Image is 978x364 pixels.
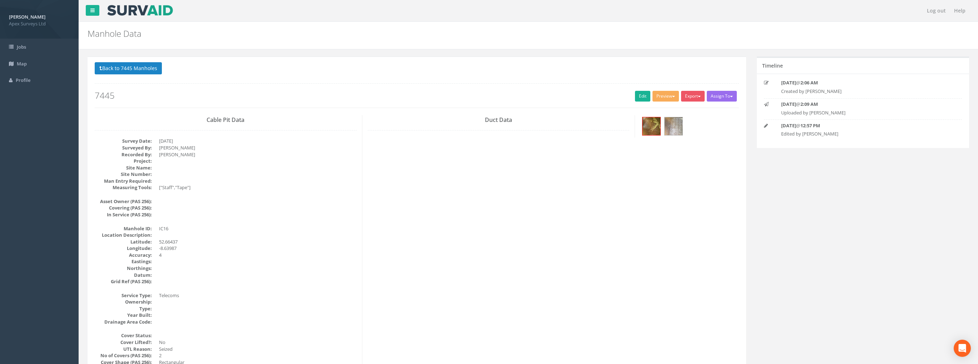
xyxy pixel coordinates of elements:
dt: Covering (PAS 256): [95,205,152,211]
p: @ [781,79,944,86]
p: @ [781,101,944,108]
span: Map [17,60,27,67]
dt: Surveyed By: [95,144,152,151]
h3: Cable Pit Data [95,117,357,123]
dt: Drainage Area Code: [95,319,152,325]
dd: IC16 [159,225,357,232]
a: Edit [635,91,650,102]
dt: Accuracy: [95,252,152,259]
button: Export [681,91,705,102]
dt: Service Type: [95,292,152,299]
dt: In Service (PAS 256): [95,211,152,218]
span: Apex Surveys Ltd [9,20,70,27]
img: 78b2036b-9021-ad48-98ae-46aaa4bd39e6_d9e974a1-3092-c6ac-d943-2af93363edf4_thumb.jpg [665,117,682,135]
dt: Datum: [95,272,152,279]
strong: 12:57 PM [800,122,820,129]
strong: 2:09 AM [800,101,818,107]
strong: [DATE] [781,101,796,107]
dt: Grid Ref (PAS 256): [95,278,152,285]
dt: Eastings: [95,258,152,265]
dd: 2 [159,352,357,359]
dt: Site Number: [95,171,152,178]
dd: 4 [159,252,357,259]
button: Preview [652,91,679,102]
dt: Longitude: [95,245,152,252]
dd: -8.63987 [159,245,357,252]
dt: Measuring Tools: [95,184,152,191]
dt: UTL Reason: [95,346,152,353]
p: @ [781,122,944,129]
dd: [DATE] [159,138,357,144]
dd: 52.66437 [159,238,357,245]
h2: Manhole Data [88,29,820,38]
dd: [PERSON_NAME] [159,151,357,158]
dt: Latitude: [95,238,152,245]
h2: 7445 [95,91,739,100]
dt: Cover Status: [95,332,152,339]
p: Created by [PERSON_NAME] [781,88,944,95]
span: Profile [16,77,30,83]
dt: Year Built: [95,312,152,319]
dd: No [159,339,357,346]
button: Back to 7445 Manholes [95,62,162,74]
dt: Survey Date: [95,138,152,144]
dt: Manhole ID: [95,225,152,232]
dt: Asset Owner (PAS 256): [95,198,152,205]
dt: Project: [95,158,152,164]
dt: Ownership: [95,299,152,305]
dd: ["Staff","Tape"] [159,184,357,191]
strong: [PERSON_NAME] [9,14,45,20]
dd: [PERSON_NAME] [159,144,357,151]
dt: Recorded By: [95,151,152,158]
dd: Telecoms [159,292,357,299]
strong: [DATE] [781,79,796,86]
dt: Cover Lifted?: [95,339,152,346]
a: [PERSON_NAME] Apex Surveys Ltd [9,12,70,27]
dt: Man Entry Required: [95,178,152,185]
span: Jobs [17,44,26,50]
h3: Duct Data [368,117,630,123]
dt: Location Description: [95,232,152,238]
img: 78b2036b-9021-ad48-98ae-46aaa4bd39e6_c563f9e1-874b-b006-3d51-6953885fabd2_thumb.jpg [642,117,660,135]
p: Uploaded by [PERSON_NAME] [781,109,944,116]
button: Assign To [707,91,737,102]
h5: Timeline [762,63,783,68]
dt: No of Covers (PAS 256): [95,352,152,359]
dd: Seized [159,346,357,353]
strong: [DATE] [781,122,796,129]
dt: Site Name: [95,164,152,171]
strong: 2:06 AM [800,79,818,86]
div: Open Intercom Messenger [954,340,971,357]
dt: Type: [95,305,152,312]
dt: Northings: [95,265,152,272]
p: Edited by [PERSON_NAME] [781,131,944,137]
